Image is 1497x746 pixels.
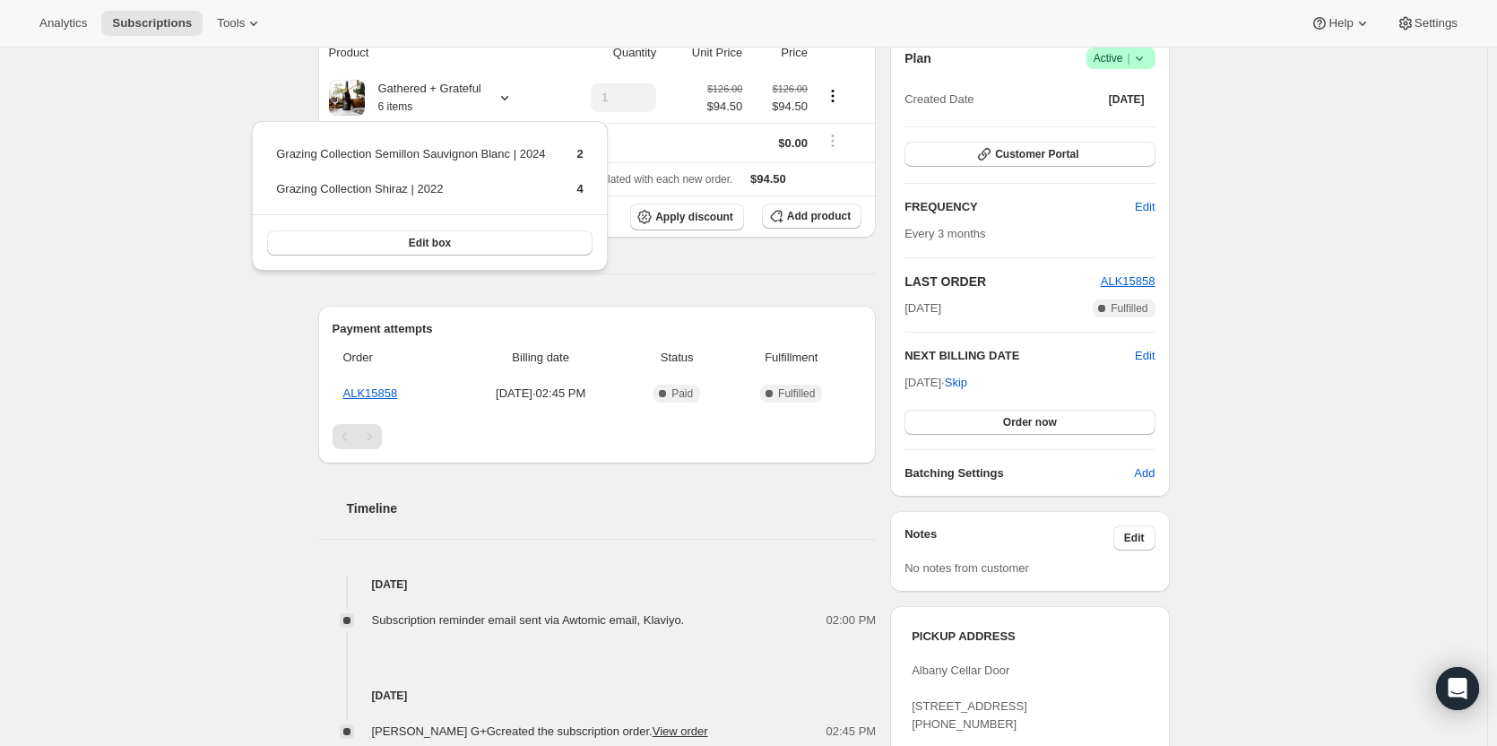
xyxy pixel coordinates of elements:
[333,320,862,338] h2: Payment attempts
[630,204,744,230] button: Apply discount
[217,16,245,30] span: Tools
[818,86,847,106] button: Product actions
[267,230,593,256] button: Edit box
[826,612,877,629] span: 02:00 PM
[378,100,413,113] small: 6 items
[904,49,931,67] h2: Plan
[206,11,273,36] button: Tools
[577,147,584,160] span: 2
[995,147,1078,161] span: Customer Portal
[773,83,808,94] small: $126.00
[1386,11,1468,36] button: Settings
[1124,193,1165,221] button: Edit
[662,33,748,73] th: Unit Price
[372,613,685,627] span: Subscription reminder email sent via Awtomic email, Klaviyo.
[1109,92,1145,107] span: [DATE]
[904,227,985,240] span: Every 3 months
[1111,301,1147,316] span: Fulfilled
[1098,87,1155,112] button: [DATE]
[912,628,1147,646] h3: PICKUP ADDRESS
[318,687,877,705] h4: [DATE]
[1094,49,1148,67] span: Active
[1101,273,1155,291] button: ALK15858
[762,204,861,229] button: Add product
[655,210,733,224] span: Apply discount
[1135,198,1155,216] span: Edit
[904,142,1155,167] button: Customer Portal
[459,385,622,403] span: [DATE] · 02:45 PM
[318,576,877,594] h4: [DATE]
[904,410,1155,435] button: Order now
[1124,531,1145,545] span: Edit
[101,11,203,36] button: Subscriptions
[707,83,742,94] small: $126.00
[934,369,978,397] button: Skip
[329,80,365,116] img: product img
[459,349,622,367] span: Billing date
[904,376,967,389] span: [DATE] ·
[343,386,398,400] a: ALK15858
[904,91,973,108] span: Created Date
[904,464,1134,482] h6: Batching Settings
[671,386,693,401] span: Paid
[1127,51,1129,65] span: |
[1328,16,1353,30] span: Help
[633,349,721,367] span: Status
[904,273,1101,291] h2: LAST ORDER
[1123,459,1165,488] button: Add
[748,33,813,73] th: Price
[333,424,862,449] nav: Pagination
[372,724,708,738] span: [PERSON_NAME] G+G created the subscription order.
[1134,464,1155,482] span: Add
[29,11,98,36] button: Analytics
[904,198,1135,216] h2: FREQUENCY
[787,209,851,223] span: Add product
[39,16,87,30] span: Analytics
[653,724,708,738] a: View order
[706,98,742,116] span: $94.50
[904,561,1029,575] span: No notes from customer
[778,386,815,401] span: Fulfilled
[555,33,662,73] th: Quantity
[112,16,192,30] span: Subscriptions
[1300,11,1381,36] button: Help
[275,179,546,213] td: Grazing Collection Shiraz | 2022
[778,136,808,150] span: $0.00
[731,349,851,367] span: Fulfillment
[365,80,481,116] div: Gathered + Grateful
[333,338,454,377] th: Order
[750,172,786,186] span: $94.50
[1003,415,1057,429] span: Order now
[577,182,584,195] span: 4
[904,299,941,317] span: [DATE]
[347,499,877,517] h2: Timeline
[318,33,555,73] th: Product
[1135,347,1155,365] button: Edit
[409,236,451,250] span: Edit box
[904,347,1135,365] h2: NEXT BILLING DATE
[904,525,1113,551] h3: Notes
[1415,16,1458,30] span: Settings
[1436,667,1479,710] div: Open Intercom Messenger
[945,374,967,392] span: Skip
[818,131,847,151] button: Shipping actions
[912,664,1027,731] span: Albany Cellar Door [STREET_ADDRESS] [PHONE_NUMBER]
[826,723,877,741] span: 02:45 PM
[1113,525,1155,551] button: Edit
[275,144,546,178] td: Grazing Collection Semillon Sauvignon Blanc | 2024
[753,98,808,116] span: $94.50
[1101,274,1155,288] a: ALK15858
